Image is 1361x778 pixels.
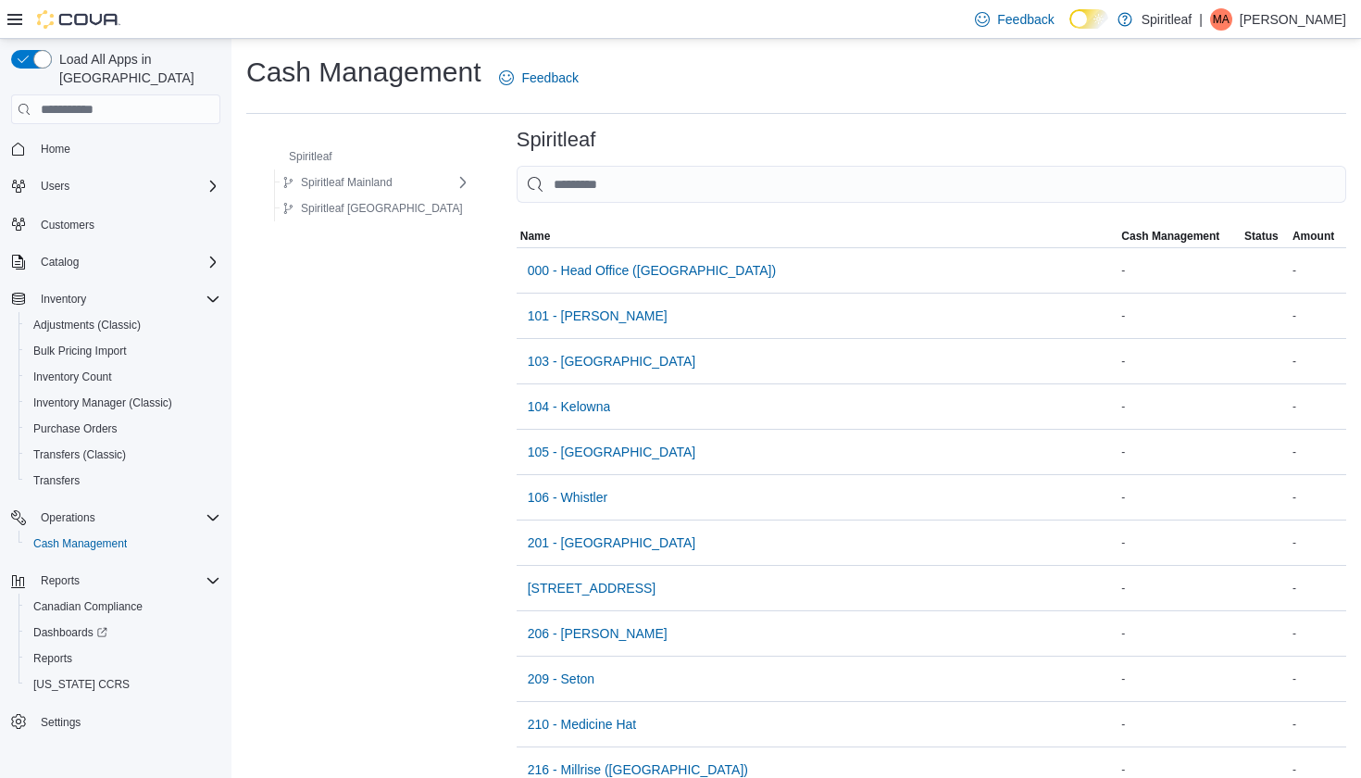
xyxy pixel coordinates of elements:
span: 104 - Kelowna [528,397,611,416]
span: Adjustments (Classic) [33,318,141,333]
span: Adjustments (Classic) [26,314,220,336]
span: 105 - [GEOGRAPHIC_DATA] [528,443,696,461]
button: 209 - Seton [520,660,602,697]
span: MA [1213,8,1230,31]
button: Users [33,175,77,197]
button: Name [517,225,1118,247]
span: Catalog [41,255,79,270]
span: Cash Management [1121,229,1219,244]
span: Inventory Manager (Classic) [33,395,172,410]
button: Home [4,135,228,162]
span: 101 - [PERSON_NAME] [528,307,668,325]
div: - [1289,259,1346,282]
button: Cash Management [19,531,228,557]
span: Transfers (Classic) [33,447,126,462]
span: Users [41,179,69,194]
div: - [1289,577,1346,599]
span: Inventory Manager (Classic) [26,392,220,414]
span: Dark Mode [1069,29,1070,30]
span: Customers [33,212,220,235]
a: Feedback [968,1,1061,38]
span: Catalog [33,251,220,273]
button: 210 - Medicine Hat [520,706,644,743]
span: 000 - Head Office ([GEOGRAPHIC_DATA]) [528,261,776,280]
a: Home [33,138,78,160]
span: Bulk Pricing Import [26,340,220,362]
button: Users [4,173,228,199]
button: 104 - Kelowna [520,388,618,425]
a: Transfers (Classic) [26,444,133,466]
span: Transfers (Classic) [26,444,220,466]
input: Dark Mode [1069,9,1108,29]
div: - [1118,713,1241,735]
span: Name [520,229,551,244]
span: Reports [33,570,220,592]
a: Inventory Manager (Classic) [26,392,180,414]
span: Reports [41,573,80,588]
div: - [1118,305,1241,327]
button: Inventory Manager (Classic) [19,390,228,416]
button: 201 - [GEOGRAPHIC_DATA] [520,524,704,561]
span: 103 - [GEOGRAPHIC_DATA] [528,352,696,370]
div: - [1118,622,1241,645]
span: Cash Management [33,536,127,551]
a: [US_STATE] CCRS [26,673,137,696]
a: Reports [26,647,80,670]
button: Catalog [33,251,86,273]
a: Transfers [26,470,87,492]
div: - [1118,577,1241,599]
span: Washington CCRS [26,673,220,696]
div: - [1289,395,1346,418]
div: - [1289,486,1346,508]
button: Spiritleaf [GEOGRAPHIC_DATA] [275,197,470,220]
button: Operations [4,505,228,531]
span: Transfers [33,473,80,488]
span: 201 - [GEOGRAPHIC_DATA] [528,533,696,552]
span: Inventory [41,292,86,307]
button: Reports [19,646,228,671]
div: - [1118,668,1241,690]
button: 000 - Head Office ([GEOGRAPHIC_DATA]) [520,252,783,289]
span: Status [1244,229,1279,244]
a: Bulk Pricing Import [26,340,134,362]
button: 206 - [PERSON_NAME] [520,615,675,652]
span: Users [33,175,220,197]
img: Cova [37,10,120,29]
span: Load All Apps in [GEOGRAPHIC_DATA] [52,50,220,87]
span: 206 - [PERSON_NAME] [528,624,668,643]
a: Canadian Compliance [26,596,150,618]
span: Settings [41,715,81,730]
div: - [1289,305,1346,327]
div: - [1289,441,1346,463]
span: Transfers [26,470,220,492]
button: Spiritleaf Mainland [275,171,400,194]
button: Cash Management [1118,225,1241,247]
span: Canadian Compliance [33,599,143,614]
span: Bulk Pricing Import [33,344,127,358]
div: - [1289,532,1346,554]
div: - [1118,441,1241,463]
button: Customers [4,210,228,237]
p: | [1199,8,1203,31]
a: Feedback [492,59,585,96]
div: - [1289,622,1346,645]
button: 105 - [GEOGRAPHIC_DATA] [520,433,704,471]
span: Spiritleaf [GEOGRAPHIC_DATA] [301,201,463,216]
button: Purchase Orders [19,416,228,442]
span: Inventory Count [26,366,220,388]
button: Transfers (Classic) [19,442,228,468]
button: Catalog [4,249,228,275]
a: Dashboards [26,621,115,644]
span: Operations [33,507,220,529]
button: 101 - [PERSON_NAME] [520,297,675,334]
div: Michael A [1210,8,1232,31]
button: Reports [33,570,87,592]
h3: Spiritleaf [517,129,596,151]
button: Settings [4,709,228,735]
a: Adjustments (Classic) [26,314,148,336]
div: - [1118,532,1241,554]
span: Inventory Count [33,370,112,384]
span: Purchase Orders [26,418,220,440]
a: Settings [33,711,88,734]
span: [US_STATE] CCRS [33,677,130,692]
